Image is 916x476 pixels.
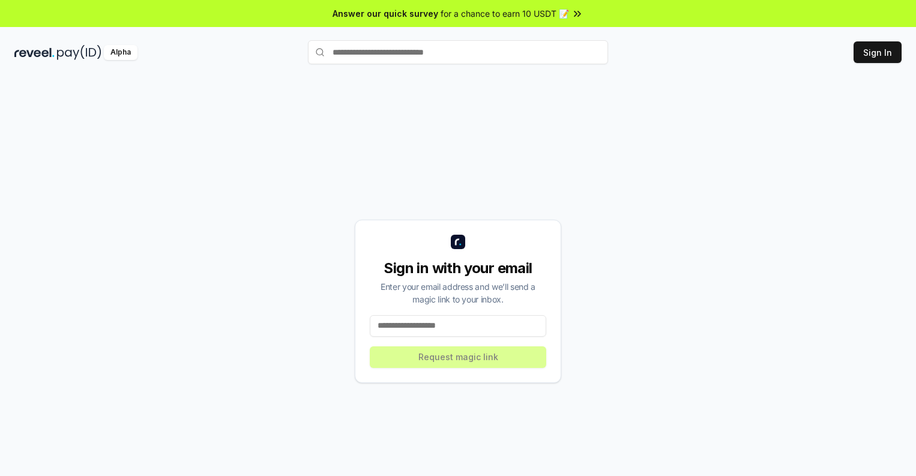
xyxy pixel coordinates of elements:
[854,41,902,63] button: Sign In
[14,45,55,60] img: reveel_dark
[57,45,101,60] img: pay_id
[333,7,438,20] span: Answer our quick survey
[441,7,569,20] span: for a chance to earn 10 USDT 📝
[104,45,137,60] div: Alpha
[370,280,546,306] div: Enter your email address and we’ll send a magic link to your inbox.
[370,259,546,278] div: Sign in with your email
[451,235,465,249] img: logo_small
